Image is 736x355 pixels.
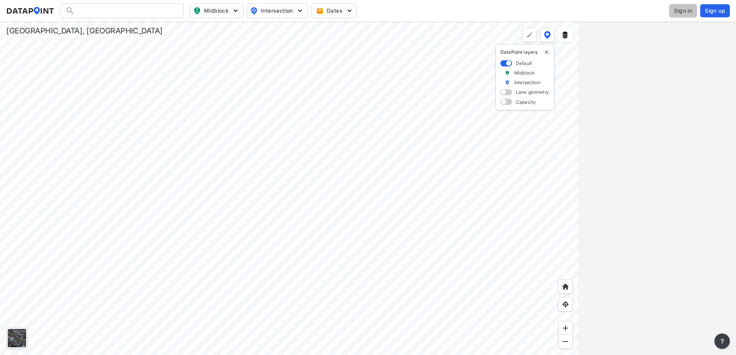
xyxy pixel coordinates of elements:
[719,337,725,346] span: ?
[190,3,244,18] button: Midblock
[514,79,540,86] label: Intersection
[522,28,537,42] div: Polygon tool
[516,99,536,105] label: Capacity
[540,28,555,42] button: DataPoint layers
[500,49,550,55] p: DataPoint layers
[667,4,699,18] a: Sign in
[192,6,202,15] img: map_pin_mid.602f9df1.svg
[562,338,569,345] img: MAAAAAElFTkSuQmCC
[669,4,697,18] button: Sign in
[714,333,730,349] button: more
[346,7,353,15] img: 5YPKRKmlfpI5mqlR8AD95paCi+0kK1fRFDJSaMmawlwaeJcJwk9O2fotCW5ve9gAAAAASUVORK5CYII=
[544,31,551,39] img: data-point-layers.37681fc9.svg
[505,79,510,86] img: marker_Intersection.6861001b.svg
[700,4,730,17] button: Sign up
[249,6,259,15] img: map_pin_int.54838e6b.svg
[296,7,304,15] img: 5YPKRKmlfpI5mqlR8AD95paCi+0kK1fRFDJSaMmawlwaeJcJwk9O2fotCW5ve9gAAAAASUVORK5CYII=
[6,7,54,15] img: dataPointLogo.9353c09d.svg
[526,31,534,39] img: +Dz8AAAAASUVORK5CYII=
[558,28,572,42] button: External layers
[505,70,510,76] img: marker_Midblock.5ba75e30.svg
[6,327,28,349] div: Toggle basemap
[562,283,569,290] img: +XpAUvaXAN7GudzAAAAAElFTkSuQmCC
[558,321,573,335] div: Zoom in
[6,25,163,36] div: [GEOGRAPHIC_DATA], [GEOGRAPHIC_DATA]
[514,70,535,76] label: Midblock
[250,6,303,15] span: Intersection
[544,49,550,55] img: close-external-leyer.3061a1c7.svg
[193,6,239,15] span: Midblock
[516,60,532,66] label: Default
[562,324,569,332] img: ZvzfEJKXnyWIrJytrsY285QMwk63cM6Drc+sIAAAAASUVORK5CYII=
[544,49,550,55] button: delete
[247,3,308,18] button: Intersection
[674,7,692,15] span: Sign in
[558,334,573,349] div: Zoom out
[316,7,324,15] img: calendar-gold.39a51dde.svg
[561,31,569,39] img: layers.ee07997e.svg
[558,297,573,312] div: View my location
[232,7,239,15] img: 5YPKRKmlfpI5mqlR8AD95paCi+0kK1fRFDJSaMmawlwaeJcJwk9O2fotCW5ve9gAAAAASUVORK5CYII=
[318,7,352,15] span: Dates
[558,279,573,294] div: Home
[562,300,569,308] img: zeq5HYn9AnE9l6UmnFLPAAAAAElFTkSuQmCC
[516,89,549,95] label: Lane geometry
[311,3,357,18] button: Dates
[705,7,725,15] span: Sign up
[699,4,730,17] a: Sign up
